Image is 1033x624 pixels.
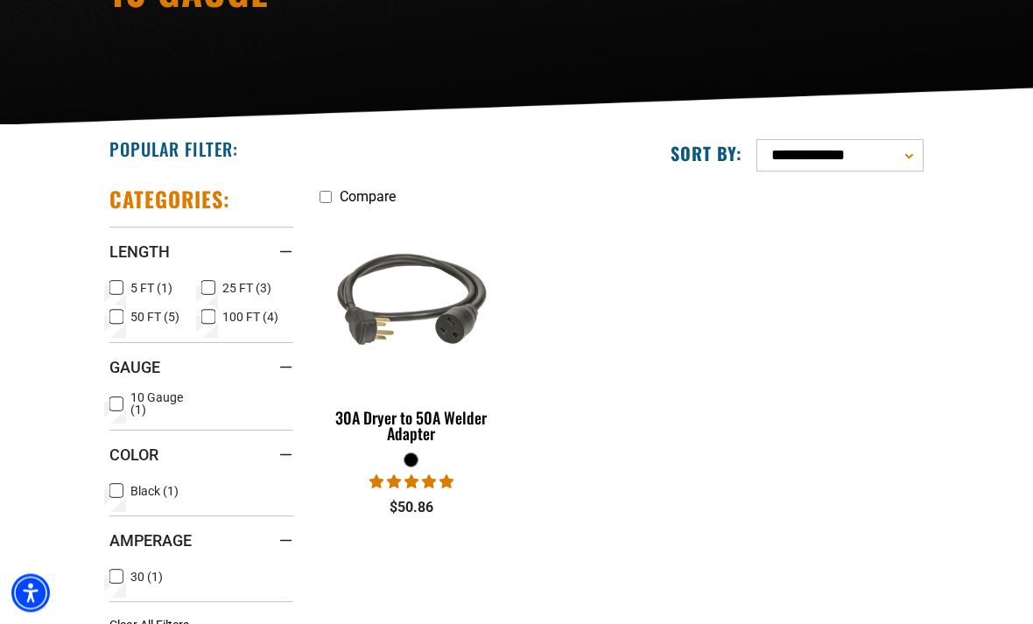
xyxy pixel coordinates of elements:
span: 10 Gauge (1) [130,392,194,417]
span: Color [109,445,158,466]
span: Gauge [109,358,160,378]
span: 25 FT (3) [222,283,271,295]
label: Sort by: [671,143,742,165]
summary: Color [109,431,293,480]
div: 30A Dryer to 50A Welder Adapter [320,410,503,442]
span: 30 (1) [130,571,163,584]
summary: Gauge [109,343,293,392]
div: Accessibility Menu [11,574,50,613]
h2: Popular Filter: [109,138,238,161]
span: Amperage [109,531,192,551]
span: 100 FT (4) [222,312,278,324]
span: Length [109,242,170,263]
summary: Length [109,228,293,277]
h2: Categories: [109,186,230,214]
span: 5.00 stars [369,474,453,491]
div: $50.86 [320,498,503,519]
span: Compare [340,189,396,206]
span: Black (1) [130,486,179,498]
summary: Amperage [109,516,293,565]
span: 5 FT (1) [130,283,172,295]
span: 50 FT (5) [130,312,179,324]
img: black [317,217,506,387]
a: black 30A Dryer to 50A Welder Adapter [320,214,503,452]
